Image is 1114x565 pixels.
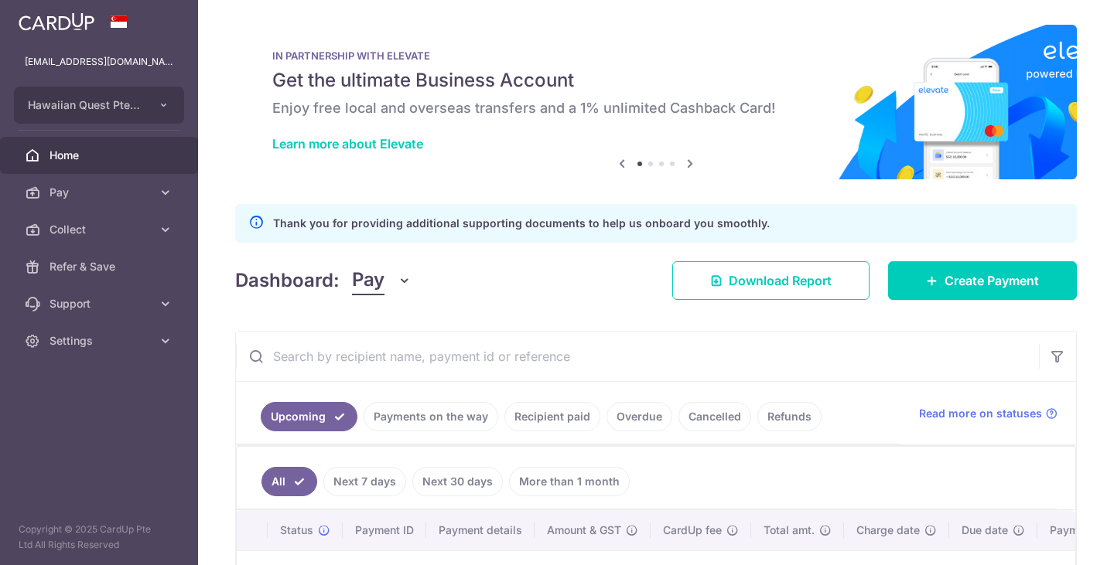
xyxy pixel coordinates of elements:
span: Status [280,522,313,538]
p: Thank you for providing additional supporting documents to help us onboard you smoothly. [273,214,770,233]
span: Charge date [856,522,920,538]
span: Read more on statuses [919,406,1042,421]
span: Due date [962,522,1008,538]
th: Payment ID [343,510,426,550]
p: IN PARTNERSHIP WITH ELEVATE [272,49,1040,62]
h4: Dashboard: [235,267,340,294]
span: Settings [50,333,152,349]
h5: Get the ultimate Business Account [272,68,1040,93]
button: Pay [352,266,412,295]
span: Support [50,296,152,311]
a: Overdue [607,402,672,431]
span: CardUp fee [663,522,722,538]
h6: Enjoy free local and overseas transfers and a 1% unlimited Cashback Card! [272,99,1040,117]
p: [EMAIL_ADDRESS][DOMAIN_NAME] [25,54,173,70]
a: Refunds [757,402,822,431]
a: Learn more about Elevate [272,136,423,151]
th: Payment details [426,510,535,550]
a: Read more on statuses [919,406,1058,421]
span: Pay [352,266,384,295]
a: Create Payment [888,261,1077,300]
a: More than 1 month [509,467,630,496]
a: Upcoming [261,402,357,431]
a: Payments on the way [364,402,498,431]
span: Create Payment [945,271,1039,290]
span: Amount & GST [547,522,621,538]
button: Hawaiian Quest Pte Ltd [14,87,184,124]
a: Cancelled [678,402,751,431]
span: Download Report [729,271,832,290]
span: Collect [50,222,152,237]
iframe: Opens a widget where you can find more information [1014,519,1099,557]
a: All [261,467,317,496]
span: Pay [50,185,152,200]
a: Next 30 days [412,467,503,496]
img: CardUp [19,12,94,31]
a: Next 7 days [323,467,406,496]
input: Search by recipient name, payment id or reference [236,332,1039,381]
a: Recipient paid [504,402,600,431]
span: Total amt. [764,522,815,538]
a: Download Report [672,261,870,300]
span: Home [50,148,152,163]
img: Renovation banner [235,25,1077,179]
span: Refer & Save [50,259,152,274]
span: Hawaiian Quest Pte Ltd [28,97,142,113]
